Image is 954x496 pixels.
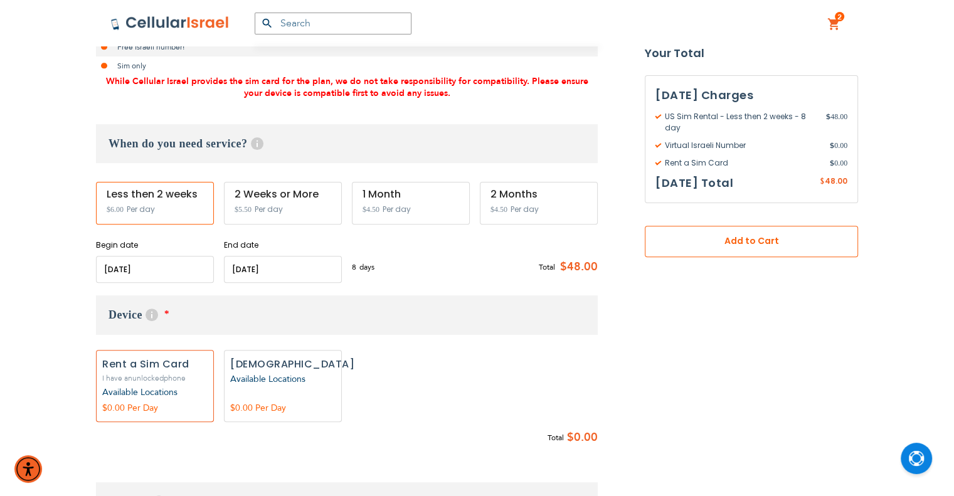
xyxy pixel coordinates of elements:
[14,455,42,483] div: Accessibility Menu
[830,140,847,151] span: 0.00
[235,205,252,214] span: $5.50
[235,189,331,200] div: 2 Weeks or More
[230,373,305,385] a: Available Locations
[363,205,379,214] span: $4.50
[490,189,587,200] div: 2 Months
[110,16,230,31] img: Cellular Israel Logo
[555,258,598,277] span: $48.00
[383,204,411,215] span: Per day
[96,295,598,335] h3: Device
[102,386,178,398] a: Available Locations
[251,137,263,150] span: Help
[127,204,155,215] span: Per day
[830,157,847,169] span: 0.00
[655,174,733,193] h3: [DATE] Total
[539,261,555,273] span: Total
[645,44,858,63] strong: Your Total
[255,204,283,215] span: Per day
[837,12,842,22] span: 2
[825,176,847,186] span: 48.00
[352,261,359,273] span: 8
[686,235,817,248] span: Add to Cart
[826,111,847,134] span: 48.00
[224,240,342,251] label: End date
[146,309,158,321] span: Help
[826,111,830,122] span: $
[655,157,830,169] span: Rent a Sim Card
[255,13,411,34] input: Search
[574,428,598,447] span: 0.00
[645,226,858,257] button: Add to Cart
[830,140,834,151] span: $
[548,431,564,445] span: Total
[107,189,203,200] div: Less then 2 weeks
[655,140,830,151] span: Virtual Israeli Number
[490,205,507,214] span: $4.50
[96,240,214,251] label: Begin date
[363,189,459,200] div: 1 Month
[96,38,598,56] li: Free Israeli number!
[655,111,826,134] span: US Sim Rental - Less then 2 weeks - 8 day
[224,256,342,283] input: MM/DD/YYYY
[827,17,841,32] a: 2
[830,157,834,169] span: $
[567,428,574,447] span: $
[820,176,825,187] span: $
[96,56,598,75] li: Sim only
[511,204,539,215] span: Per day
[106,75,588,99] span: While Cellular Israel provides the sim card for the plan, we do not take responsibility for compa...
[96,124,598,163] h3: When do you need service?
[107,205,124,214] span: $6.00
[359,261,374,273] span: days
[96,256,214,283] input: MM/DD/YYYY
[655,86,847,105] h3: [DATE] Charges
